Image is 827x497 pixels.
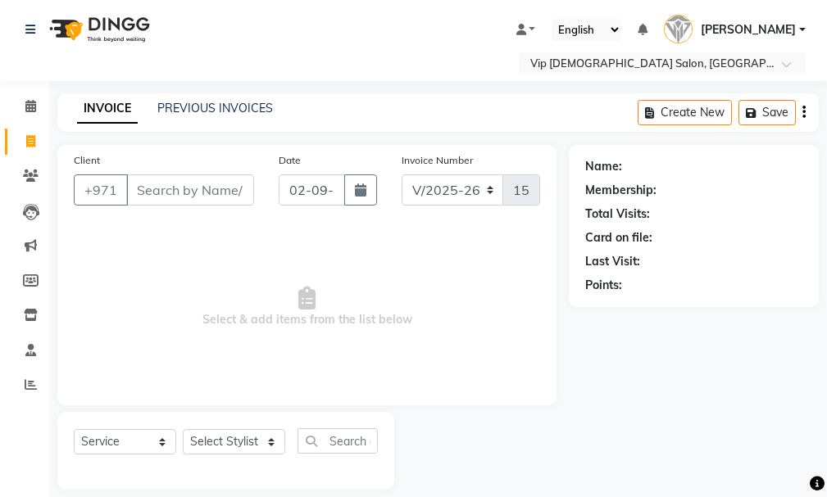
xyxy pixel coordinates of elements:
input: Search by Name/Mobile/Email/Code [126,174,254,206]
button: +971 [74,174,128,206]
label: Invoice Number [402,153,473,168]
a: INVOICE [77,94,138,124]
div: Name: [585,158,622,175]
div: Points: [585,277,622,294]
div: Card on file: [585,229,652,246]
img: logo [42,7,154,52]
label: Date [279,153,301,168]
div: Last Visit: [585,253,640,270]
button: Save [738,100,796,125]
div: Total Visits: [585,206,650,223]
span: [PERSON_NAME] [701,21,796,38]
label: Client [74,153,100,168]
span: Select & add items from the list below [74,225,540,389]
a: PREVIOUS INVOICES [157,101,273,115]
button: Create New [638,100,732,125]
div: Membership: [585,182,657,199]
img: Ricalyn Colcol [664,15,693,43]
input: Search or Scan [298,428,378,454]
